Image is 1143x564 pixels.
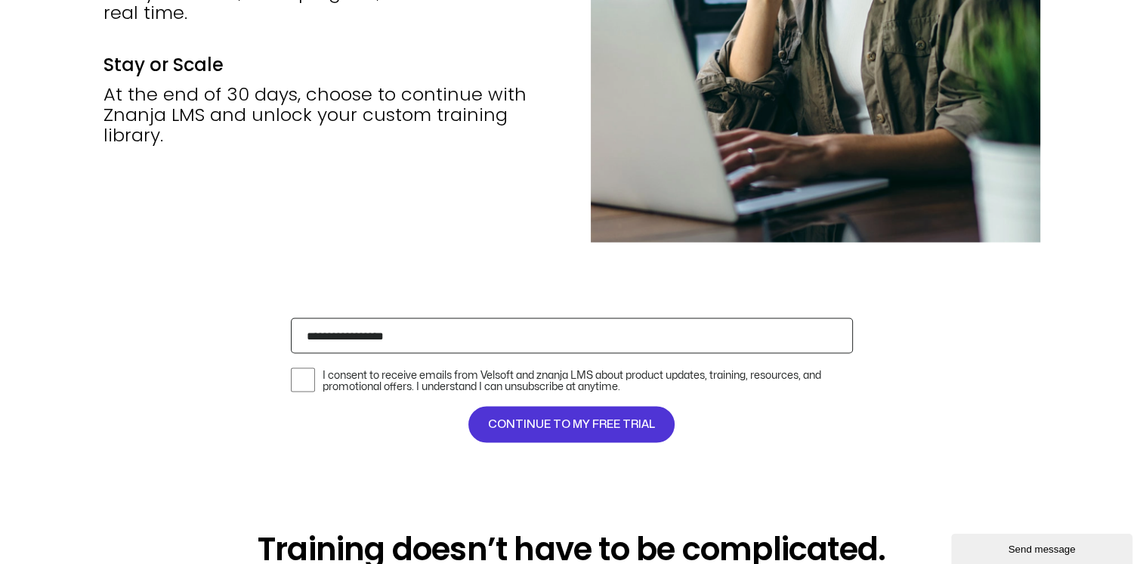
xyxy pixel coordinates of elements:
[488,416,655,434] span: CONTINUE TO MY FREE TRIAL
[323,370,853,393] label: I consent to receive emails from Velsoft and znanja LMS about product updates, training, resource...
[468,407,675,443] button: CONTINUE TO MY FREE TRIAL
[103,84,553,145] div: At the end of 30 days, choose to continue with Znanja LMS and unlock your custom training library.
[951,531,1135,564] iframe: chat widget
[103,53,553,76] h2: Stay or Scale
